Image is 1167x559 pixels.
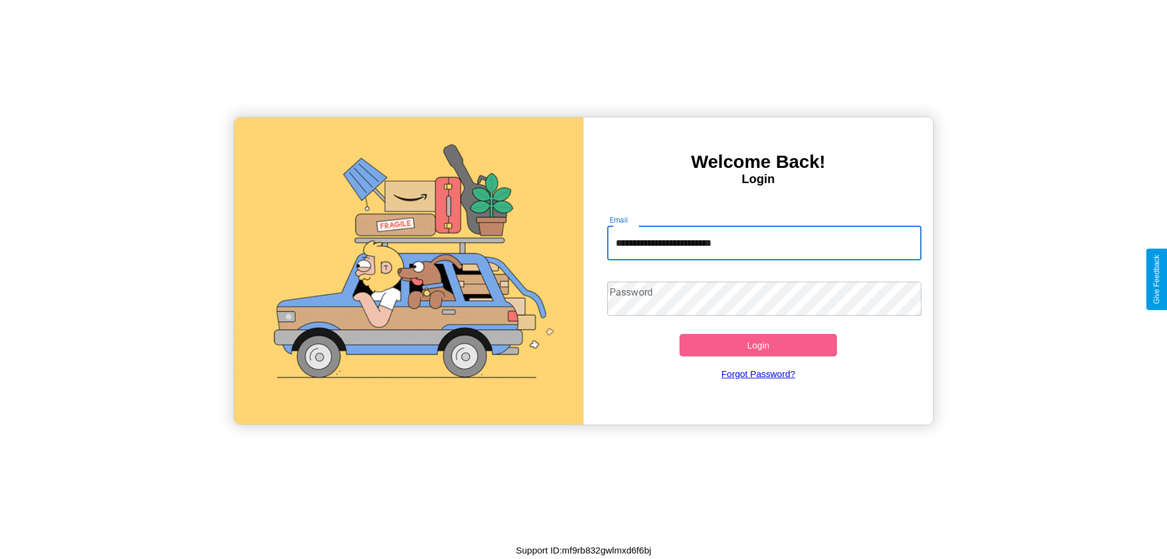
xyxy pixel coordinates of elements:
img: gif [234,117,583,425]
h4: Login [583,172,933,186]
label: Email [610,215,628,225]
a: Forgot Password? [601,356,916,391]
button: Login [680,334,837,356]
p: Support ID: mf9rb832gwlmxd6f6bj [516,542,652,558]
h3: Welcome Back! [583,151,933,172]
div: Give Feedback [1152,255,1161,304]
